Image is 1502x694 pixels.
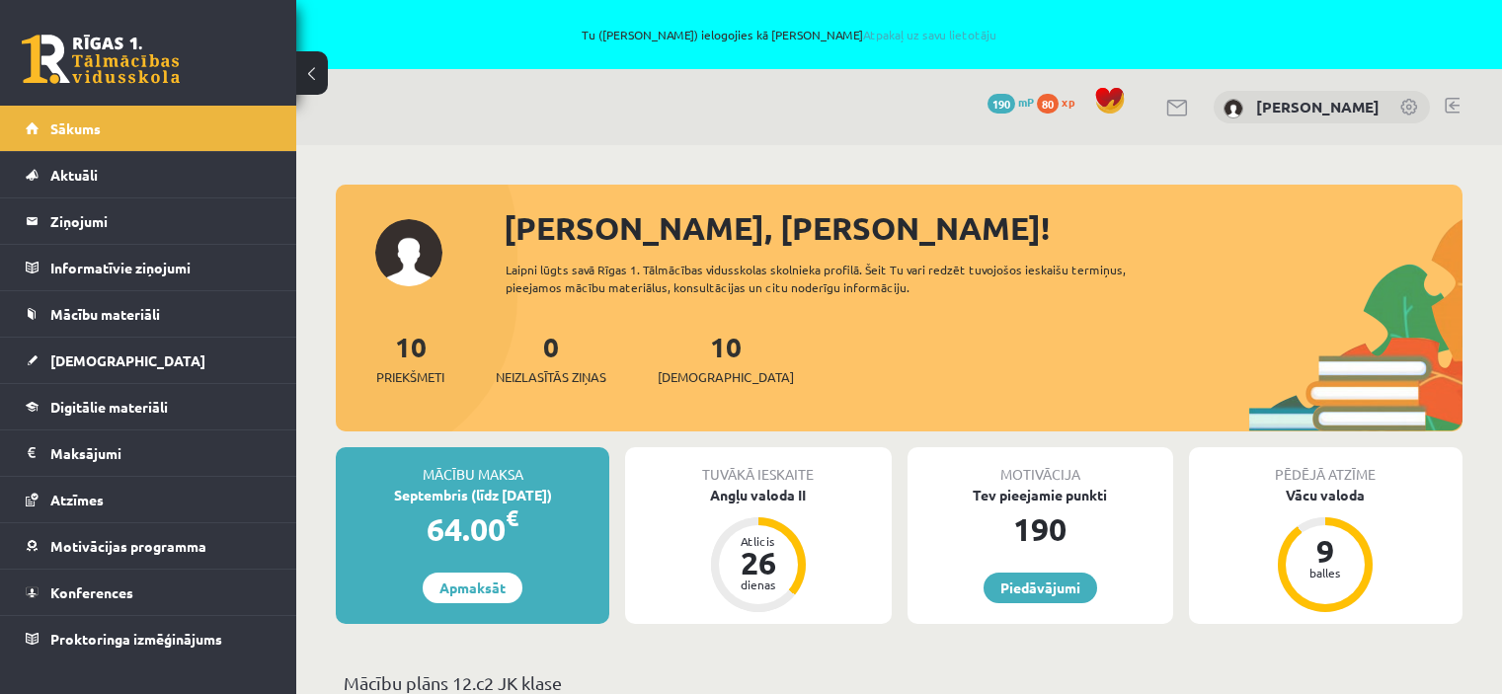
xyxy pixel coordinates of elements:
[1256,97,1380,116] a: [PERSON_NAME]
[50,583,133,601] span: Konferences
[729,535,788,547] div: Atlicis
[26,152,272,197] a: Aktuāli
[1189,485,1462,505] div: Vācu valoda
[658,329,794,387] a: 10[DEMOGRAPHIC_DATA]
[729,547,788,578] div: 26
[625,485,891,615] a: Angļu valoda II Atlicis 26 dienas
[50,491,104,508] span: Atzīmes
[336,447,609,485] div: Mācību maksa
[1037,94,1084,110] a: 80 xp
[1189,485,1462,615] a: Vācu valoda 9 balles
[908,485,1173,505] div: Tev pieejamie punkti
[625,447,891,485] div: Tuvākā ieskaite
[50,245,272,290] legend: Informatīvie ziņojumi
[26,106,272,151] a: Sākums
[658,367,794,387] span: [DEMOGRAPHIC_DATA]
[908,447,1173,485] div: Motivācija
[1037,94,1059,114] span: 80
[506,503,518,532] span: €
[26,570,272,615] a: Konferences
[376,329,444,387] a: 10Priekšmeti
[506,261,1182,296] div: Laipni lūgts savā Rīgas 1. Tālmācības vidusskolas skolnieka profilā. Šeit Tu vari redzēt tuvojošo...
[50,305,160,323] span: Mācību materiāli
[50,166,98,184] span: Aktuāli
[26,384,272,429] a: Digitālie materiāli
[26,430,272,476] a: Maksājumi
[227,29,1352,40] span: Tu ([PERSON_NAME]) ielogojies kā [PERSON_NAME]
[1189,447,1462,485] div: Pēdējā atzīme
[50,351,205,369] span: [DEMOGRAPHIC_DATA]
[50,198,272,244] legend: Ziņojumi
[26,245,272,290] a: Informatīvie ziņojumi
[496,329,606,387] a: 0Neizlasītās ziņas
[984,573,1097,603] a: Piedāvājumi
[26,291,272,337] a: Mācību materiāli
[376,367,444,387] span: Priekšmeti
[50,537,206,555] span: Motivācijas programma
[26,338,272,383] a: [DEMOGRAPHIC_DATA]
[1296,567,1355,578] div: balles
[1018,94,1034,110] span: mP
[988,94,1034,110] a: 190 mP
[908,505,1173,553] div: 190
[22,35,180,84] a: Rīgas 1. Tālmācības vidusskola
[988,94,1015,114] span: 190
[1224,99,1243,118] img: Katrīne Rubene
[336,485,609,505] div: Septembris (līdz [DATE])
[50,119,101,137] span: Sākums
[423,573,522,603] a: Apmaksāt
[504,204,1462,252] div: [PERSON_NAME], [PERSON_NAME]!
[496,367,606,387] span: Neizlasītās ziņas
[336,505,609,553] div: 64.00
[26,616,272,661] a: Proktoringa izmēģinājums
[1296,535,1355,567] div: 9
[26,477,272,522] a: Atzīmes
[26,198,272,244] a: Ziņojumi
[625,485,891,505] div: Angļu valoda II
[50,398,168,416] span: Digitālie materiāli
[729,578,788,590] div: dienas
[50,430,272,476] legend: Maksājumi
[1062,94,1074,110] span: xp
[26,523,272,569] a: Motivācijas programma
[863,27,996,42] a: Atpakaļ uz savu lietotāju
[50,630,222,648] span: Proktoringa izmēģinājums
